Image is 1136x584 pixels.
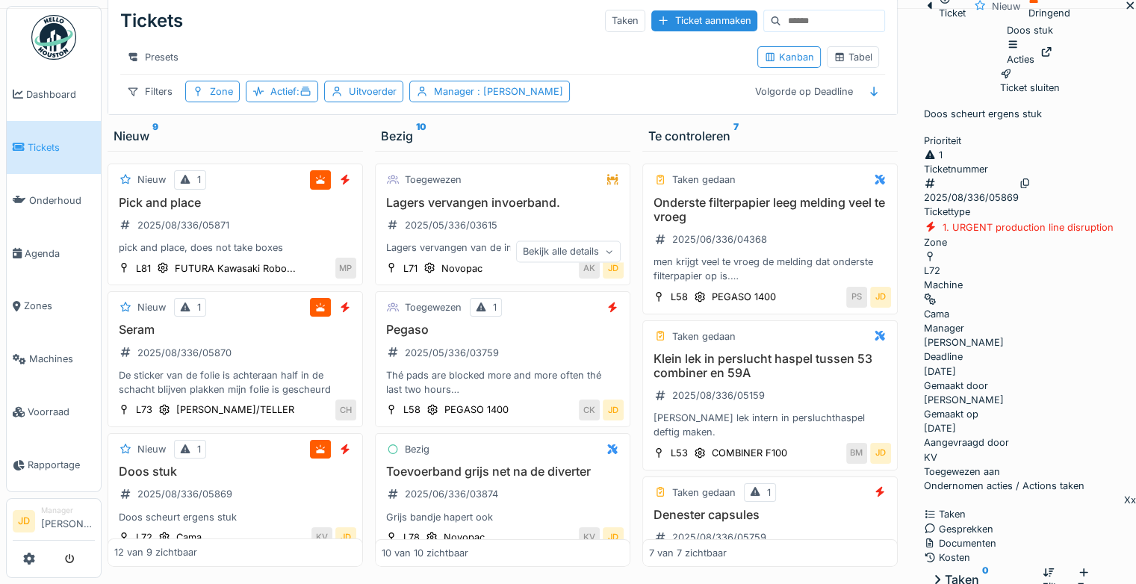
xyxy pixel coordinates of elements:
div: CK [579,400,600,420]
div: 1 [493,300,497,314]
div: Nieuw [137,442,166,456]
div: L58 [403,403,420,417]
div: L71 [403,261,418,276]
h3: Onderste filterpapier leeg melding veel te vroeg [649,196,891,224]
h3: Pick and place [114,196,356,210]
div: 1 [197,442,201,456]
div: JD [870,287,891,308]
div: Cama [924,307,949,321]
span: : [PERSON_NAME] [474,86,563,97]
div: 1 [197,300,201,314]
span: Onderhoud [29,193,95,208]
span: Tickets [28,140,95,155]
h3: Seram [114,323,356,337]
div: Actief [270,84,311,99]
a: Dashboard [7,68,101,121]
div: Tickettype [924,205,1136,219]
div: 1 [924,148,1136,162]
a: Agenda [7,227,101,280]
div: [PERSON_NAME] [924,321,1136,350]
div: 2025/08/336/05870 [137,346,232,360]
img: Badge_color-CXgf-gQk.svg [31,15,76,60]
div: JD [870,443,891,464]
div: L73 [136,403,152,417]
div: [DATE] [924,364,956,379]
div: Presets [120,46,185,68]
sup: 7 [733,127,739,145]
div: 2025/08/336/05869 [924,190,1019,205]
div: 1 [767,485,771,500]
div: Deadline [924,350,1136,364]
div: [PERSON_NAME] [924,379,1136,407]
div: PEGASO 1400 [712,290,776,304]
div: Bezig [381,127,624,145]
div: 2025/06/336/04368 [672,232,767,246]
div: Kanban [764,50,814,64]
div: Gemaakt op [924,407,1136,421]
span: Agenda [25,246,95,261]
div: Xx [1124,493,1136,507]
div: men krijgt veel te vroeg de melding dat onderste filterpapier op is. graag kijken of dit in te st... [649,255,891,283]
div: Nieuw [114,127,357,145]
a: Rapportage [7,438,101,491]
div: Toegewezen aan [924,465,1136,479]
div: L72 [136,530,152,544]
div: Machine [924,278,1136,292]
div: Nieuw [137,300,166,314]
div: KV [579,527,600,548]
div: 10 van 10 zichtbaar [382,546,468,560]
li: [PERSON_NAME] [41,505,95,537]
h3: Denester capsules [649,508,891,522]
div: Taken [924,507,1136,521]
div: 2025/06/336/03874 [405,487,498,501]
div: FUTURA Kawasaki Robo... [175,261,296,276]
div: KV [311,527,332,548]
div: Documenten [924,536,1136,550]
div: Dringend [1028,6,1070,20]
div: PEGASO 1400 [444,403,509,417]
div: Grijs bandje hapert ook [382,510,624,524]
div: BM [846,443,867,464]
span: Dashboard [26,87,95,102]
div: COMBINER F100 [712,446,787,460]
span: Zones [24,299,95,313]
div: JD [603,400,624,420]
div: Filters [120,81,179,102]
li: JD [13,510,35,532]
div: JD [603,258,624,279]
div: Te controleren [648,127,892,145]
div: Ticket sluiten [1000,66,1060,95]
div: Ondernomen acties / Actions taken [924,479,1136,493]
span: Machines [29,352,95,366]
div: KV [924,450,937,465]
div: Bekijk alle details [516,240,621,262]
div: Prioriteit [924,134,1136,148]
div: Toegewezen [405,173,462,187]
a: Machines [7,333,101,386]
div: Bezig [405,442,429,456]
div: Gemaakt door [924,379,1136,393]
h3: Klein lek in perslucht haspel tussen 53 combiner en 59A [649,352,891,380]
div: 1 [197,173,201,187]
h3: Toevoerband grijs net na de diverter [382,465,624,479]
div: L72 [924,264,942,278]
a: Tickets [7,121,101,174]
div: 7 van 7 zichtbaar [649,546,727,560]
div: Aangevraagd door [924,435,1136,450]
div: AK [579,258,600,279]
div: Lagers vervangen van de invoerbanden. [382,240,624,255]
div: L58 [671,290,688,304]
div: Taken gedaan [672,329,736,344]
div: Zone [924,235,1136,249]
div: Kosten [924,550,1136,565]
div: [PERSON_NAME] lek intern in persluchthaspel deftig maken. [649,411,891,439]
p: Doos scheurt ergens stuk [924,107,1136,121]
span: Voorraad [28,405,95,419]
h3: Lagers vervangen invoerband. [382,196,624,210]
div: L78 [403,530,420,544]
span: Rapportage [28,458,95,472]
div: De sticker van de folie is achteraan half in de schacht blijven plakken mijn folie is gescheurd [114,368,356,397]
div: JD [603,527,624,548]
div: Thé pads are blocked more and more often thé last two hours Always at thé same position [382,368,624,397]
a: JD Manager[PERSON_NAME] [13,505,95,541]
